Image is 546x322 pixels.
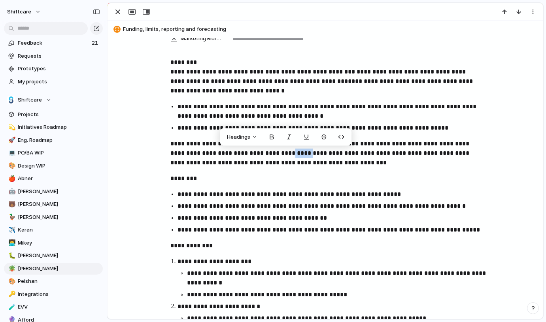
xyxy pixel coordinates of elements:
[4,76,103,88] a: My projects
[18,303,100,311] span: EVV
[4,288,103,300] a: 🔑Integrations
[4,134,103,146] a: 🚀Eng. Roadmap
[8,174,14,183] div: 🍎
[4,37,103,49] a: Feedback21
[18,277,100,285] span: Peishan
[18,226,100,234] span: Karan
[18,175,100,183] span: Abner
[4,250,103,262] a: 🐛[PERSON_NAME]
[4,263,103,275] a: 🪴[PERSON_NAME]
[7,8,31,16] span: shiftcare
[7,303,15,311] button: 🧪
[4,147,103,159] a: 💻PO/BA WIP
[8,277,14,286] div: 🎨
[8,226,14,235] div: ✈️
[7,213,15,221] button: 🦆
[7,175,15,183] button: 🍎
[18,252,100,260] span: [PERSON_NAME]
[7,239,15,247] button: 👨‍💻
[4,211,103,223] a: 🦆[PERSON_NAME]
[7,149,15,157] button: 💻
[92,39,100,47] span: 21
[7,123,15,131] button: 💫
[18,136,100,144] span: Eng. Roadmap
[4,63,103,75] a: Prototypes
[4,301,103,313] a: 🧪EVV
[8,303,14,312] div: 🧪
[4,94,103,106] button: Shiftcare
[18,78,100,86] span: My projects
[4,198,103,210] a: 🐻[PERSON_NAME]
[18,149,100,157] span: PO/BA WIP
[227,133,250,141] span: Headings
[18,265,100,273] span: [PERSON_NAME]
[7,188,15,196] button: 🤖
[7,226,15,234] button: ✈️
[222,131,262,143] button: Headings
[7,265,15,273] button: 🪴
[18,123,100,131] span: Initiatives Roadmap
[4,121,103,133] a: 💫Initiatives Roadmap
[18,290,100,298] span: Integrations
[181,35,221,43] span: Marketing Blurb (15-20 Words)
[18,239,100,247] span: Mikey
[4,50,103,62] a: Requests
[18,188,100,196] span: [PERSON_NAME]
[4,109,103,121] a: Projects
[8,187,14,196] div: 🤖
[8,238,14,247] div: 👨‍💻
[18,213,100,221] span: [PERSON_NAME]
[8,123,14,132] div: 💫
[18,111,100,119] span: Projects
[7,200,15,208] button: 🐻
[4,173,103,185] a: 🍎Abner
[7,277,15,285] button: 🎨
[8,251,14,260] div: 🐛
[18,200,100,208] span: [PERSON_NAME]
[123,25,539,33] span: Funding, limits, reporting and forecasting
[18,65,100,73] span: Prototypes
[4,186,103,198] a: 🤖[PERSON_NAME]
[8,136,14,145] div: 🚀
[4,275,103,287] a: 🎨Peishan
[7,290,15,298] button: 🔑
[8,200,14,209] div: 🐻
[18,162,100,170] span: Design WIP
[4,237,103,249] a: 👨‍💻Mikey
[18,39,89,47] span: Feedback
[8,290,14,299] div: 🔑
[4,6,45,18] button: shiftcare
[8,213,14,222] div: 🦆
[8,161,14,170] div: 🎨
[4,224,103,236] a: ✈️Karan
[4,160,103,172] a: 🎨Design WIP
[18,96,42,104] span: Shiftcare
[7,252,15,260] button: 🐛
[18,52,100,60] span: Requests
[8,264,14,273] div: 🪴
[8,149,14,158] div: 💻
[111,23,539,36] button: Funding, limits, reporting and forecasting
[7,162,15,170] button: 🎨
[7,136,15,144] button: 🚀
